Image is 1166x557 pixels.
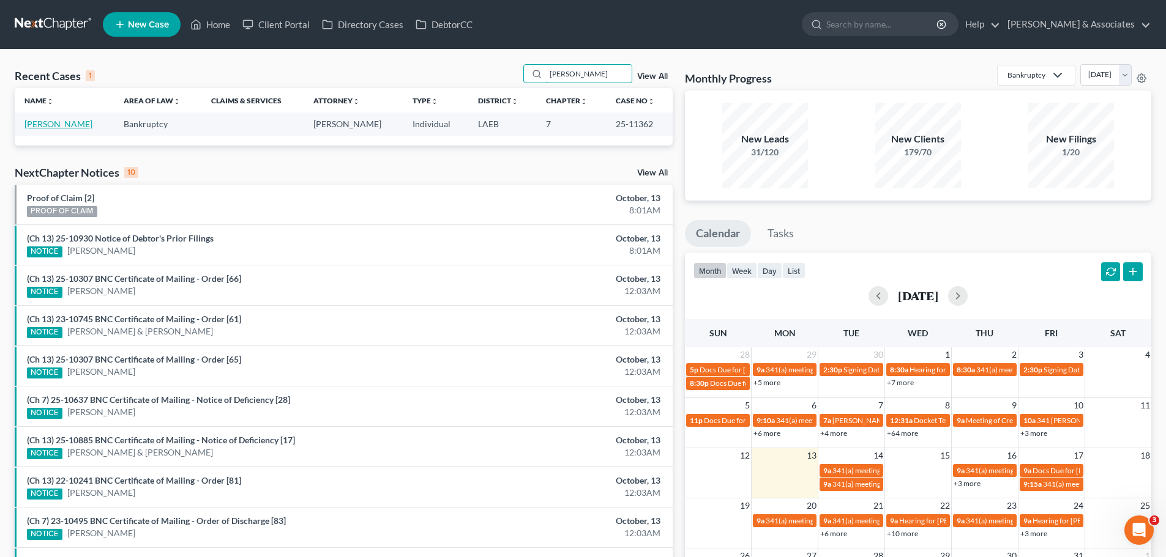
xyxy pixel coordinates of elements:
span: 19 [739,498,751,513]
div: October, 13 [457,394,660,406]
span: Sun [709,328,727,338]
span: 11p [690,416,703,425]
div: New Leads [722,132,808,146]
span: 341(a) meeting for [PERSON_NAME] [966,516,1084,525]
span: 341(a) meeting for [PERSON_NAME] [832,466,951,475]
a: +10 more [887,529,918,538]
div: Bankruptcy [1007,70,1045,80]
a: +3 more [1020,429,1047,438]
a: (Ch 7) 23-10495 BNC Certificate of Mailing - Order of Discharge [83] [27,515,286,526]
div: NOTICE [27,246,62,257]
span: 2 [1011,347,1018,362]
div: NOTICE [27,529,62,540]
i: unfold_more [511,98,518,105]
a: Area of Lawunfold_more [124,96,181,105]
span: Docs Due for [PERSON_NAME] [710,378,811,388]
a: [PERSON_NAME] & Associates [1001,13,1151,35]
div: 179/70 [875,146,961,158]
a: +3 more [1020,529,1047,538]
a: [PERSON_NAME] [24,119,92,129]
div: October, 13 [457,353,660,366]
div: October, 13 [457,313,660,325]
a: +4 more [820,429,847,438]
div: October, 13 [457,232,660,245]
span: New Case [128,20,169,29]
a: +3 more [954,479,981,488]
div: 8:01AM [457,204,660,216]
span: 13 [805,448,818,463]
a: Districtunfold_more [478,96,518,105]
div: October, 13 [457,474,660,487]
a: +6 more [753,429,780,438]
div: 31/120 [722,146,808,158]
span: 28 [739,347,751,362]
div: 12:03AM [457,285,660,297]
div: October, 13 [457,434,660,446]
iframe: Intercom live chat [1124,515,1154,545]
span: 8:30p [690,378,709,388]
div: 12:03AM [457,527,660,539]
a: Client Portal [236,13,316,35]
span: 12 [739,448,751,463]
button: day [757,262,782,279]
span: 30 [872,347,884,362]
span: 7a [823,416,831,425]
a: [PERSON_NAME] [67,245,135,257]
div: 1/20 [1028,146,1114,158]
a: Nameunfold_more [24,96,54,105]
td: 7 [536,113,606,135]
div: NOTICE [27,489,62,500]
td: 25-11362 [606,113,673,135]
span: 14 [872,448,884,463]
span: 17 [1072,448,1085,463]
span: 21 [872,498,884,513]
h3: Monthly Progress [685,71,772,86]
div: 1 [86,70,95,81]
button: list [782,262,805,279]
span: 16 [1006,448,1018,463]
span: 3 [1149,515,1159,525]
a: Home [184,13,236,35]
span: Hearing for [PERSON_NAME] & [PERSON_NAME] [899,516,1059,525]
button: month [693,262,727,279]
a: Tasks [757,220,805,247]
div: October, 13 [457,273,660,285]
span: 9a [757,516,764,525]
div: New Filings [1028,132,1114,146]
a: Directory Cases [316,13,409,35]
a: +64 more [887,429,918,438]
span: 18 [1139,448,1151,463]
a: View All [637,169,668,177]
span: 8:30a [957,365,975,374]
span: 9a [1023,516,1031,525]
a: [PERSON_NAME] [67,406,135,418]
span: 2:30p [823,365,842,374]
span: Tue [843,328,859,338]
div: NOTICE [27,367,62,378]
span: 9a [1023,466,1031,475]
i: unfold_more [353,98,360,105]
a: +7 more [887,378,914,387]
span: Docs Due for [PERSON_NAME] & [PERSON_NAME] [700,365,865,374]
a: (Ch 13) 22-10241 BNC Certificate of Mailing - Order [81] [27,475,241,485]
div: 12:03AM [457,406,660,418]
span: 341(a) meeting for [PERSON_NAME] [976,365,1094,374]
a: [PERSON_NAME] & [PERSON_NAME] [67,446,213,459]
span: Meeting of Creditors for [PERSON_NAME] [966,416,1102,425]
span: 24 [1072,498,1085,513]
a: Attorneyunfold_more [313,96,360,105]
input: Search by name... [826,13,938,35]
span: 9a [823,516,831,525]
a: View All [637,72,668,81]
a: Help [959,13,1000,35]
td: [PERSON_NAME] [304,113,403,135]
span: 22 [939,498,951,513]
span: Docs Due for [PERSON_NAME] [704,416,805,425]
span: 9a [757,365,764,374]
a: [PERSON_NAME] [67,527,135,539]
div: NOTICE [27,408,62,419]
div: NOTICE [27,287,62,298]
td: Individual [403,113,468,135]
span: 9:15a [1023,479,1042,489]
a: Typeunfold_more [413,96,438,105]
